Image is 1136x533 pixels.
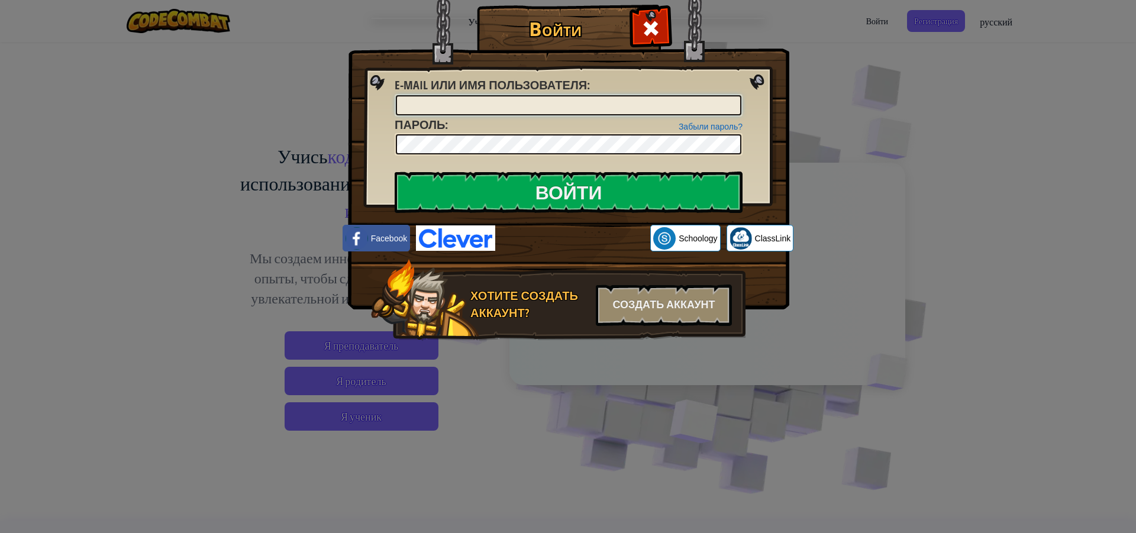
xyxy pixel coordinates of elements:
[596,285,732,326] div: Создать аккаунт
[416,225,495,251] img: clever-logo-blue.png
[395,77,590,94] label: :
[755,232,791,244] span: ClassLink
[679,122,743,131] a: Забыли пароль?
[395,117,448,134] label: :
[480,18,631,39] h1: Войти
[730,227,752,250] img: classlink-logo-small.png
[653,227,676,250] img: schoology.png
[346,227,368,250] img: facebook_small.png
[395,117,445,133] span: Пароль
[395,77,587,93] span: E-mail или имя пользователя
[470,288,589,321] div: Хотите создать аккаунт?
[371,232,407,244] span: Facebook
[395,172,743,213] input: Войти
[679,232,717,244] span: Schoology
[495,225,650,251] iframe: Кнопка "Войти с аккаунтом Google"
